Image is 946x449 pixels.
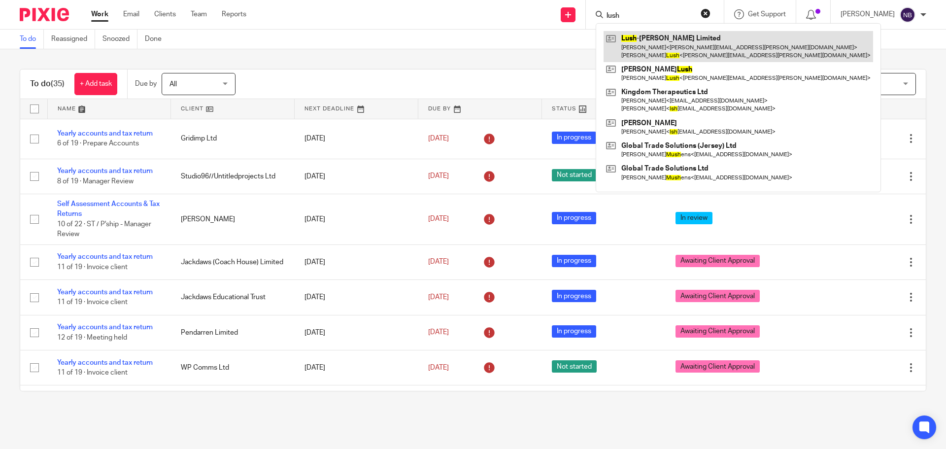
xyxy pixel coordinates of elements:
[900,7,915,23] img: svg%3E
[51,80,65,88] span: (35)
[552,169,597,181] span: Not started
[171,385,295,426] td: [PERSON_NAME]
[57,253,153,260] a: Yearly accounts and tax return
[57,369,128,376] span: 11 of 19 · Invoice client
[91,9,108,19] a: Work
[295,350,418,385] td: [DATE]
[191,9,207,19] a: Team
[171,159,295,194] td: Studio96//Untitledprojects Ltd
[428,294,449,301] span: [DATE]
[171,194,295,244] td: [PERSON_NAME]
[51,30,95,49] a: Reassigned
[102,30,137,49] a: Snoozed
[552,212,596,224] span: In progress
[428,259,449,266] span: [DATE]
[57,299,128,306] span: 11 of 19 · Invoice client
[171,350,295,385] td: WP Comms Ltd
[676,325,760,338] span: Awaiting Client Approval
[552,325,596,338] span: In progress
[145,30,169,49] a: Done
[552,360,597,373] span: Not started
[701,8,710,18] button: Clear
[171,244,295,279] td: Jackdaws (Coach House) Limited
[57,264,128,271] span: 11 of 19 · Invoice client
[428,364,449,371] span: [DATE]
[606,12,694,21] input: Search
[57,130,153,137] a: Yearly accounts and tax return
[295,315,418,350] td: [DATE]
[428,216,449,223] span: [DATE]
[295,385,418,426] td: [DATE]
[295,280,418,315] td: [DATE]
[57,221,151,238] span: 10 of 22 · ST / P'ship - Manager Review
[748,11,786,18] span: Get Support
[57,359,153,366] a: Yearly accounts and tax return
[295,244,418,279] td: [DATE]
[428,173,449,180] span: [DATE]
[676,255,760,267] span: Awaiting Client Approval
[552,290,596,302] span: In progress
[295,194,418,244] td: [DATE]
[135,79,157,89] p: Due by
[428,135,449,142] span: [DATE]
[171,280,295,315] td: Jackdaws Educational Trust
[841,9,895,19] p: [PERSON_NAME]
[222,9,246,19] a: Reports
[552,132,596,144] span: In progress
[30,79,65,89] h1: To do
[552,255,596,267] span: In progress
[295,119,418,159] td: [DATE]
[57,289,153,296] a: Yearly accounts and tax return
[676,290,760,302] span: Awaiting Client Approval
[171,119,295,159] td: Gridimp Ltd
[57,168,153,174] a: Yearly accounts and tax return
[154,9,176,19] a: Clients
[123,9,139,19] a: Email
[295,159,418,194] td: [DATE]
[20,30,44,49] a: To do
[74,73,117,95] a: + Add task
[57,178,134,185] span: 8 of 19 · Manager Review
[428,329,449,336] span: [DATE]
[57,334,127,341] span: 12 of 19 · Meeting held
[171,315,295,350] td: Pendarren Limited
[57,140,139,147] span: 6 of 19 · Prepare Accounts
[676,360,760,373] span: Awaiting Client Approval
[169,81,177,88] span: All
[20,8,69,21] img: Pixie
[57,324,153,331] a: Yearly accounts and tax return
[676,212,712,224] span: In review
[57,201,160,217] a: Self Assessment Accounts & Tax Returns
